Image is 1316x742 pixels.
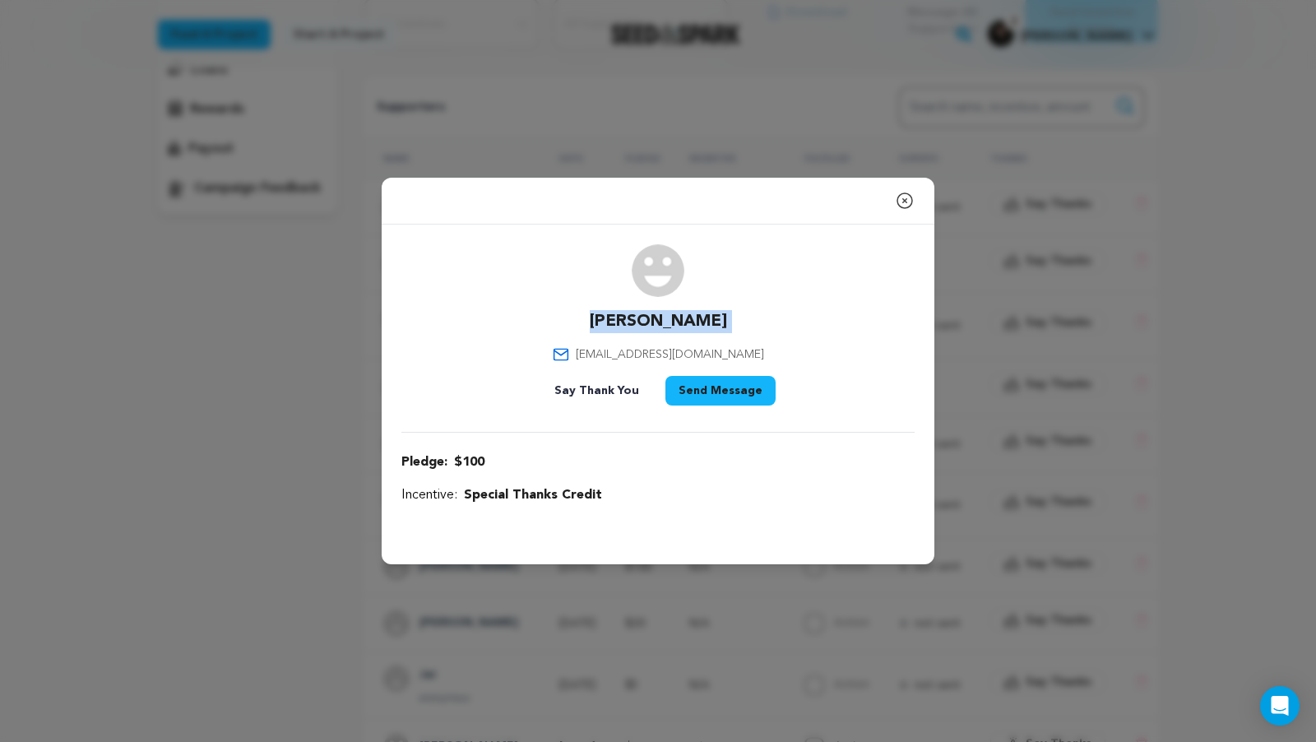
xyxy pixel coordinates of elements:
[454,452,484,472] span: $100
[1260,686,1300,726] div: Open Intercom Messenger
[541,376,652,406] button: Say Thank You
[665,376,776,406] button: Send Message
[401,485,457,505] span: Incentive:
[401,452,447,472] span: Pledge:
[576,346,764,363] span: [EMAIL_ADDRESS][DOMAIN_NAME]
[590,310,727,333] p: [PERSON_NAME]
[632,244,684,297] img: user.png
[464,485,602,505] span: Special Thanks Credit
